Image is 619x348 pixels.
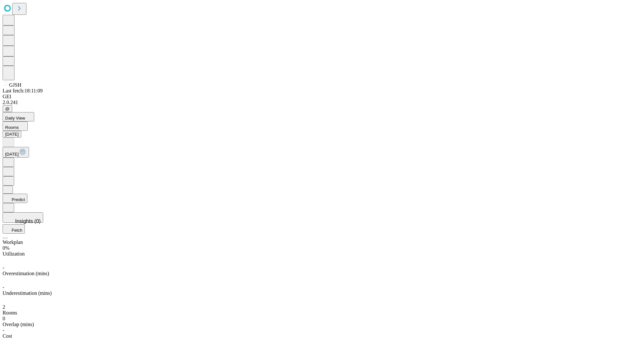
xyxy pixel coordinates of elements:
[3,327,4,333] span: -
[3,88,43,93] span: Last fetch: 18:11:09
[3,147,29,158] button: [DATE]
[3,271,49,276] span: Overestimation (mins)
[3,333,12,339] span: Cost
[3,316,5,321] span: 0
[3,121,28,131] button: Rooms
[15,218,41,224] span: Insights (0)
[9,82,21,88] span: GJSH
[3,131,21,138] button: [DATE]
[3,239,23,245] span: Workplan
[5,152,19,157] span: [DATE]
[3,304,5,310] span: 2
[5,116,25,121] span: Daily View
[3,105,12,112] button: @
[5,106,10,111] span: @
[3,310,17,315] span: Rooms
[3,290,52,296] span: Underestimation (mins)
[3,322,34,327] span: Overlap (mins)
[3,265,4,270] span: -
[3,100,616,105] div: 2.0.241
[3,112,34,121] button: Daily View
[3,285,4,290] span: -
[3,194,27,203] button: Predict
[3,245,9,251] span: 0%
[3,224,25,234] button: Fetch
[3,251,25,256] span: Utilization
[3,212,43,223] button: Insights (0)
[5,125,19,130] span: Rooms
[3,94,616,100] div: GEI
